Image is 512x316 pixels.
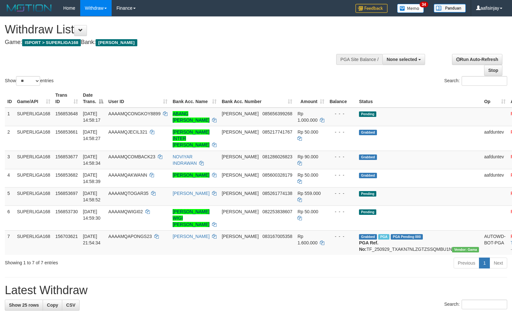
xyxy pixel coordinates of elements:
td: SUPERLIGA168 [14,126,53,151]
a: Previous [454,258,479,268]
span: Copy 085217741767 to clipboard [262,129,292,135]
span: None selected [387,57,417,62]
span: 156853677 [55,154,78,159]
th: Bank Acc. Number: activate to sort column ascending [219,89,295,108]
a: 1 [479,258,490,268]
td: SUPERLIGA168 [14,187,53,206]
a: CSV [62,300,80,311]
b: PGA Ref. No: [359,240,378,252]
a: Show 25 rows [5,300,43,311]
th: Op: activate to sort column ascending [482,89,508,108]
button: None selected [382,54,425,65]
td: SUPERLIGA168 [14,230,53,255]
span: Grabbed [359,173,377,178]
div: Showing 1 to 7 of 7 entries [5,257,209,266]
span: Rp 50.000 [297,209,318,214]
h1: Withdraw List [5,23,335,36]
span: [PERSON_NAME] [96,39,137,46]
span: Vendor URL: https://trx31.1velocity.biz [452,247,479,252]
label: Search: [444,300,507,309]
th: Balance [327,89,356,108]
span: [PERSON_NAME] [222,172,259,178]
div: - - - [329,190,354,197]
a: Stop [484,65,502,76]
a: Run Auto-Refresh [452,54,502,65]
span: AAAAMQTOGAR35 [108,191,149,196]
img: MOTION_logo.png [5,3,54,13]
div: - - - [329,233,354,240]
th: Status [356,89,482,108]
td: 6 [5,206,14,230]
h1: Latest Withdraw [5,284,507,297]
td: 2 [5,126,14,151]
span: Rp 1.000.000 [297,111,317,123]
span: [PERSON_NAME] [222,154,259,159]
th: Game/API: activate to sort column ascending [14,89,53,108]
a: [PERSON_NAME] WIGI [PERSON_NAME] [173,209,209,227]
span: AAAAMQWIGI02 [108,209,143,214]
span: Grabbed [359,234,377,240]
span: PGA Pending [391,234,423,240]
span: [DATE] 14:58:52 [83,191,101,202]
span: [PERSON_NAME] [222,129,259,135]
span: [PERSON_NAME] [222,191,259,196]
span: AAAAMQJECIL321 [108,129,147,135]
span: AAAAMQAPONGS23 [108,234,152,239]
div: - - - [329,129,354,135]
td: AUTOWD-BOT-PGA [482,230,508,255]
span: Rp 1.600.000 [297,234,317,245]
label: Search: [444,76,507,86]
td: SUPERLIGA168 [14,206,53,230]
span: Copy 083167005358 to clipboard [262,234,292,239]
input: Search: [462,300,507,309]
span: [DATE] 14:58:39 [83,172,101,184]
div: - - - [329,154,354,160]
td: 1 [5,108,14,126]
span: Copy 081286026823 to clipboard [262,154,292,159]
td: TF_250929_TXAKN7NLZGTZSSQMBU1N [356,230,482,255]
span: [DATE] 14:58:27 [83,129,101,141]
a: Copy [43,300,62,311]
span: Marked by aafchhiseyha [378,234,389,240]
th: Amount: activate to sort column ascending [295,89,327,108]
span: Pending [359,111,376,117]
td: 3 [5,151,14,169]
span: 34 [420,2,428,7]
td: aafduntev [482,169,508,187]
span: ISPORT > SUPERLIGA168 [22,39,81,46]
input: Search: [462,76,507,86]
a: [PERSON_NAME] INTER [PERSON_NAME] [173,129,209,147]
span: AAAAMQAKWANN [108,172,147,178]
img: Feedback.jpg [355,4,388,13]
a: ABANG [PERSON_NAME] [173,111,209,123]
span: Rp 50.000 [297,172,318,178]
span: Rp 90.000 [297,154,318,159]
div: - - - [329,110,354,117]
th: User ID: activate to sort column ascending [106,89,170,108]
span: Copy 085656399268 to clipboard [262,111,292,116]
td: SUPERLIGA168 [14,108,53,126]
span: 156853682 [55,172,78,178]
span: [PERSON_NAME] [222,209,259,214]
label: Show entries [5,76,54,86]
img: panduan.png [434,4,466,13]
td: 4 [5,169,14,187]
span: [DATE] 14:59:30 [83,209,101,221]
span: CSV [66,303,75,308]
span: Grabbed [359,130,377,135]
span: Grabbed [359,154,377,160]
th: ID [5,89,14,108]
span: 156853730 [55,209,78,214]
span: [DATE] 21:54:34 [83,234,101,245]
a: [PERSON_NAME] [173,191,209,196]
td: 7 [5,230,14,255]
span: Copy [47,303,58,308]
span: Show 25 rows [9,303,39,308]
th: Trans ID: activate to sort column ascending [53,89,81,108]
span: 156703621 [55,234,78,239]
div: - - - [329,208,354,215]
span: Pending [359,191,376,197]
span: Pending [359,209,376,215]
span: [PERSON_NAME] [222,234,259,239]
span: Rp 50.000 [297,129,318,135]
